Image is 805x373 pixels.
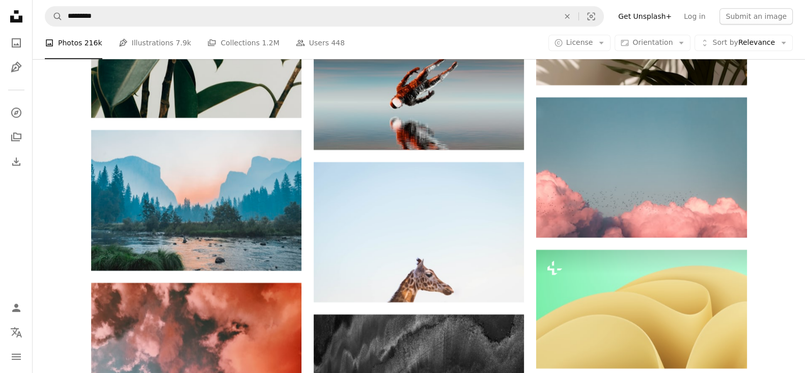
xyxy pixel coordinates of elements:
a: a green and yellow background with some curves [536,304,746,313]
button: Sort byRelevance [695,35,793,51]
button: Language [6,322,26,342]
span: 448 [331,37,345,48]
a: Users 448 [296,26,345,59]
button: Visual search [579,7,603,26]
a: Home — Unsplash [6,6,26,29]
button: Search Unsplash [45,7,63,26]
a: Collections [6,127,26,147]
button: Menu [6,347,26,367]
a: photo of giraffe [314,227,524,236]
a: birds flying near clouds [536,163,746,172]
img: A hand reaching for something in the water [314,32,524,150]
button: License [548,35,611,51]
a: Explore [6,102,26,123]
span: Sort by [712,38,738,46]
span: 7.9k [176,37,191,48]
button: Submit an image [719,8,793,24]
span: 1.2M [262,37,279,48]
a: Collections 1.2M [207,26,279,59]
button: Clear [556,7,578,26]
form: Find visuals sitewide [45,6,604,26]
a: Photos [6,33,26,53]
a: Get Unsplash+ [612,8,678,24]
a: body of water surrounded by trees [91,196,301,205]
img: photo of giraffe [314,162,524,302]
a: Download History [6,151,26,172]
span: Relevance [712,38,775,48]
a: Illustrations [6,57,26,77]
button: Orientation [615,35,690,51]
img: body of water surrounded by trees [91,130,301,271]
img: a green and yellow background with some curves [536,250,746,368]
a: Log in / Sign up [6,298,26,318]
a: Illustrations 7.9k [119,26,191,59]
img: birds flying near clouds [536,97,746,237]
span: Orientation [632,38,673,46]
span: License [566,38,593,46]
a: A hand reaching for something in the water [314,86,524,95]
a: Log in [678,8,711,24]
